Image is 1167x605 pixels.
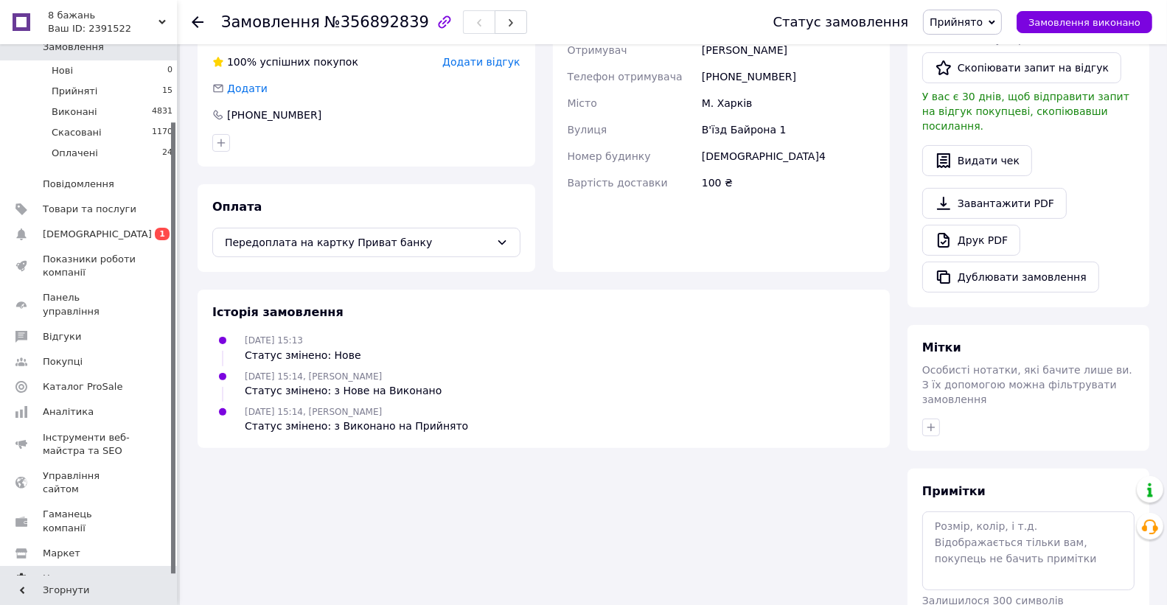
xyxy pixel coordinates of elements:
[245,407,382,417] span: [DATE] 15:14, [PERSON_NAME]
[155,228,170,240] span: 1
[245,383,442,398] div: Статус змінено: з Нове на Виконано
[43,572,118,585] span: Налаштування
[43,253,136,279] span: Показники роботи компанії
[167,64,173,77] span: 0
[699,169,878,196] div: 100 ₴
[1028,17,1140,28] span: Замовлення виконано
[922,225,1020,256] a: Друк PDF
[212,305,344,319] span: Історія замовлення
[922,145,1032,176] button: Видати чек
[922,484,986,498] span: Примітки
[43,547,80,560] span: Маркет
[52,105,97,119] span: Виконані
[212,200,262,214] span: Оплата
[699,63,878,90] div: [PHONE_NUMBER]
[152,105,173,119] span: 4831
[568,44,627,56] span: Отримувач
[43,41,104,54] span: Замовлення
[43,405,94,419] span: Аналітика
[922,262,1099,293] button: Дублювати замовлення
[43,508,136,534] span: Гаманець компанії
[922,91,1129,132] span: У вас є 30 днів, щоб відправити запит на відгук покупцеві, скопіювавши посилання.
[922,340,961,354] span: Мітки
[922,188,1067,219] a: Завантажити PDF
[442,56,520,68] span: Додати відгук
[245,335,303,346] span: [DATE] 15:13
[922,364,1132,405] span: Особисті нотатки, які бачите лише ви. З їх допомогою можна фільтрувати замовлення
[192,15,203,29] div: Повернутися назад
[1017,11,1152,33] button: Замовлення виконано
[43,431,136,458] span: Інструменти веб-майстра та SEO
[43,380,122,394] span: Каталог ProSale
[773,15,909,29] div: Статус замовлення
[221,13,320,31] span: Замовлення
[162,85,173,98] span: 15
[568,177,668,189] span: Вартість доставки
[227,83,268,94] span: Додати
[922,52,1121,83] button: Скопіювати запит на відгук
[930,16,983,28] span: Прийнято
[48,9,158,22] span: 8 бажань
[43,291,136,318] span: Панель управління
[245,348,361,363] div: Статус змінено: Нове
[227,56,257,68] span: 100%
[568,71,683,83] span: Телефон отримувача
[568,97,597,109] span: Місто
[48,22,177,35] div: Ваш ID: 2391522
[568,124,607,136] span: Вулиця
[43,330,81,343] span: Відгуки
[43,203,136,216] span: Товари та послуги
[568,150,651,162] span: Номер будинку
[245,371,382,382] span: [DATE] 15:14, [PERSON_NAME]
[52,85,97,98] span: Прийняті
[324,13,429,31] span: №356892839
[43,469,136,496] span: Управління сайтом
[245,419,468,433] div: Статус змінено: з Виконано на Прийнято
[52,126,102,139] span: Скасовані
[43,178,114,191] span: Повідомлення
[226,108,323,122] div: [PHONE_NUMBER]
[699,143,878,169] div: [DEMOGRAPHIC_DATA]4
[699,37,878,63] div: [PERSON_NAME]
[699,90,878,116] div: М. Харків
[212,55,358,69] div: успішних покупок
[52,64,73,77] span: Нові
[225,234,490,251] span: Передоплата на картку Приват банку
[52,147,98,160] span: Оплачені
[43,228,152,241] span: [DEMOGRAPHIC_DATA]
[152,126,173,139] span: 1170
[162,147,173,160] span: 24
[43,355,83,368] span: Покупці
[699,116,878,143] div: В'їзд Байрона 1
[922,33,1086,45] span: Запит на відгук про компанію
